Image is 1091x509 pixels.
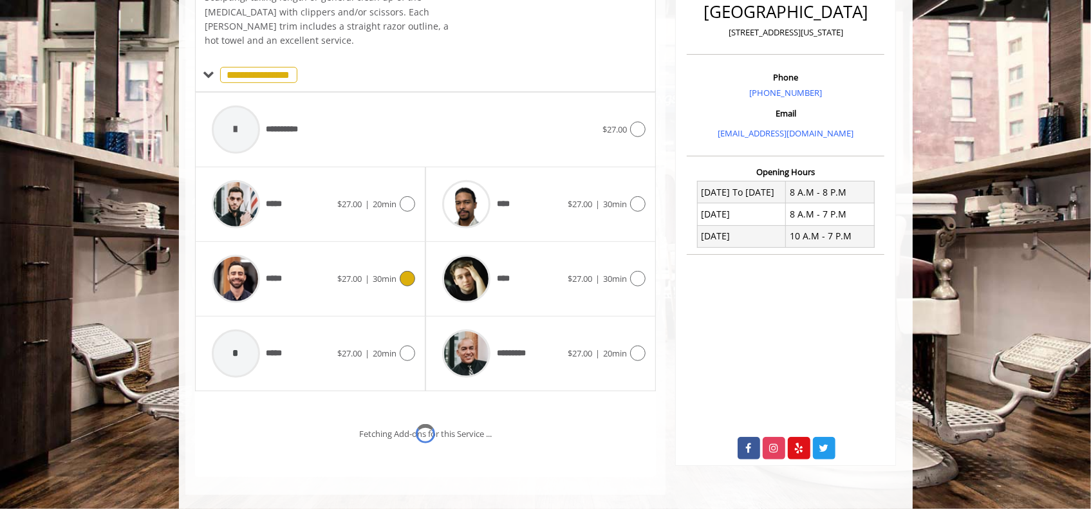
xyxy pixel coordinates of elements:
[337,347,362,359] span: $27.00
[697,181,786,203] td: [DATE] To [DATE]
[365,347,369,359] span: |
[373,273,396,284] span: 30min
[690,3,881,21] h2: [GEOGRAPHIC_DATA]
[718,127,853,139] a: [EMAIL_ADDRESS][DOMAIN_NAME]
[697,225,786,247] td: [DATE]
[373,347,396,359] span: 20min
[595,347,600,359] span: |
[337,198,362,210] span: $27.00
[365,273,369,284] span: |
[690,109,881,118] h3: Email
[595,273,600,284] span: |
[595,198,600,210] span: |
[786,181,875,203] td: 8 A.M - 8 P.M
[697,203,786,225] td: [DATE]
[373,198,396,210] span: 20min
[568,198,592,210] span: $27.00
[568,347,592,359] span: $27.00
[603,273,627,284] span: 30min
[359,427,492,441] div: Fetching Add-ons for this Service ...
[786,225,875,247] td: 10 A.M - 7 P.M
[602,124,627,135] span: $27.00
[687,167,884,176] h3: Opening Hours
[365,198,369,210] span: |
[690,73,881,82] h3: Phone
[749,87,822,98] a: [PHONE_NUMBER]
[337,273,362,284] span: $27.00
[603,198,627,210] span: 30min
[786,203,875,225] td: 8 A.M - 7 P.M
[690,26,881,39] p: [STREET_ADDRESS][US_STATE]
[568,273,592,284] span: $27.00
[603,347,627,359] span: 20min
